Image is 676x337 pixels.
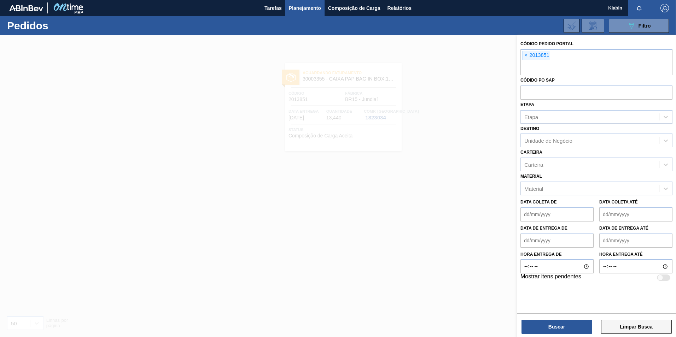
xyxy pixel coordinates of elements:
[264,4,282,12] span: Tarefas
[520,249,594,260] label: Hora entrega de
[582,19,604,33] div: Solicitação de Revisão de Pedidos
[328,4,380,12] span: Composição de Carga
[609,19,669,33] button: Filtro
[520,102,534,107] label: Etapa
[520,126,539,131] label: Destino
[599,249,672,260] label: Hora entrega até
[520,226,567,231] label: Data de Entrega de
[520,41,573,46] label: Código Pedido Portal
[639,23,651,29] span: Filtro
[520,200,556,205] label: Data coleta de
[289,4,321,12] span: Planejamento
[599,200,637,205] label: Data coleta até
[524,162,543,168] div: Carteira
[660,4,669,12] img: Logout
[520,233,594,248] input: dd/mm/yyyy
[523,51,529,60] span: ×
[9,5,43,11] img: TNhmsLtSVTkK8tSr43FrP2fwEKptu5GPRR3wAAAABJRU5ErkJggg==
[520,78,555,83] label: Códido PO SAP
[387,4,412,12] span: Relatórios
[520,174,542,179] label: Material
[628,3,651,13] button: Notificações
[7,22,113,30] h1: Pedidos
[520,150,542,155] label: Carteira
[522,51,549,60] div: 2013851
[524,138,572,144] div: Unidade de Negócio
[520,207,594,221] input: dd/mm/yyyy
[520,273,581,282] label: Mostrar itens pendentes
[524,185,543,191] div: Material
[599,207,672,221] input: dd/mm/yyyy
[564,19,579,33] div: Importar Negociações dos Pedidos
[599,233,672,248] input: dd/mm/yyyy
[524,114,538,120] div: Etapa
[599,226,648,231] label: Data de Entrega até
